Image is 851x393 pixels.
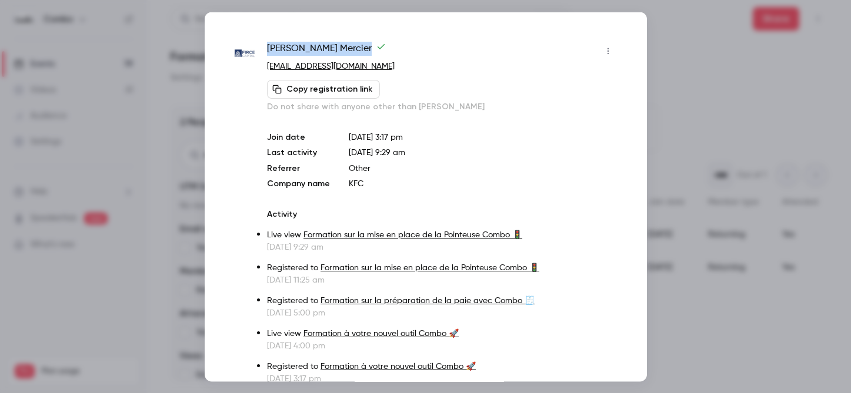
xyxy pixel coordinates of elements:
[267,79,380,98] button: Copy registration link
[267,261,617,274] p: Registered to
[349,131,617,143] p: [DATE] 3:17 pm
[267,307,617,318] p: [DATE] 5:00 pm
[267,229,617,241] p: Live view
[349,162,617,174] p: Other
[267,274,617,285] p: [DATE] 11:25 am
[234,42,256,64] img: fircecapital.com
[267,327,617,340] p: Live view
[267,62,395,70] a: [EMAIL_ADDRESS][DOMAIN_NAME]
[267,340,617,351] p: [DATE] 4:00 pm
[303,230,522,239] a: Formation sur la mise en place de la Pointeuse Combo 🚦
[267,146,330,159] p: Last activity
[267,208,617,220] p: Activity
[267,41,386,60] span: [PERSON_NAME] Mercier
[267,162,330,174] p: Referrer
[267,241,617,253] p: [DATE] 9:29 am
[267,100,617,112] p: Do not share with anyone other than [PERSON_NAME]
[321,362,476,370] a: Formation à votre nouvel outil Combo 🚀
[267,360,617,372] p: Registered to
[349,148,405,156] span: [DATE] 9:29 am
[267,177,330,189] p: Company name
[321,296,535,304] a: Formation sur la préparation de la paie avec Combo 🧾
[267,294,617,307] p: Registered to
[349,177,617,189] p: KFC
[321,263,539,271] a: Formation sur la mise en place de la Pointeuse Combo 🚦
[267,131,330,143] p: Join date
[267,372,617,384] p: [DATE] 3:17 pm
[303,329,459,337] a: Formation à votre nouvel outil Combo 🚀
